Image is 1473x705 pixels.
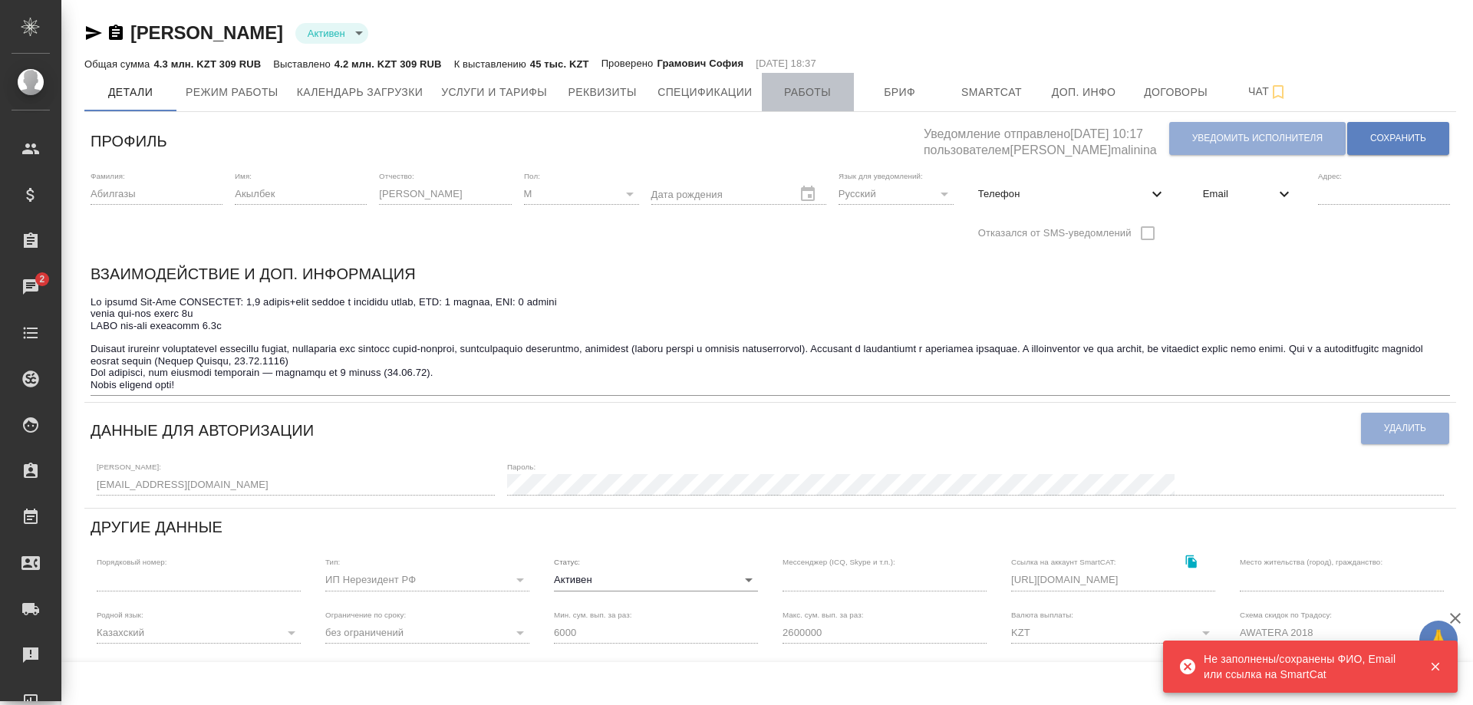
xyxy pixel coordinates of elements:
[771,83,845,102] span: Работы
[530,58,589,70] p: 45 тыс. KZT
[130,22,283,43] a: [PERSON_NAME]
[839,172,923,180] label: Язык для уведомлений:
[1011,558,1116,566] label: Ссылка на аккаунт SmartCAT:
[303,27,350,40] button: Активен
[91,172,125,180] label: Фамилия:
[783,558,895,566] label: Мессенджер (ICQ, Skype и т.п.):
[84,58,153,70] p: Общая сумма
[91,262,416,286] h6: Взаимодействие и доп. информация
[565,83,639,102] span: Реквизиты
[1269,83,1287,101] svg: Подписаться
[219,58,261,70] p: 309 RUB
[30,272,54,287] span: 2
[863,83,937,102] span: Бриф
[657,83,752,102] span: Спецификации
[107,24,125,42] button: Скопировать ссылку
[978,186,1148,202] span: Телефон
[1139,83,1213,102] span: Договоры
[657,56,743,71] p: Грамович София
[400,58,441,70] p: 309 RUB
[295,23,368,44] div: Активен
[554,558,580,566] label: Статус:
[334,58,400,70] p: 4.2 млн. KZT
[554,611,632,618] label: Мин. сум. вып. за раз:
[507,463,535,470] label: Пароль:
[1425,624,1452,656] span: 🙏
[1240,622,1444,644] div: AWATERA 2018
[325,558,340,566] label: Тип:
[1419,621,1458,659] button: 🙏
[783,611,864,618] label: Макс. сум. вып. за раз:
[325,569,529,591] div: ИП Нерезидент РФ
[454,58,530,70] p: К выставлению
[756,56,816,71] p: [DATE] 18:37
[273,58,334,70] p: Выставлено
[153,58,219,70] p: 4.3 млн. KZT
[97,611,143,618] label: Родной язык:
[978,226,1132,241] span: Отказался от SMS-уведомлений
[97,622,301,644] div: Казахский
[4,268,58,306] a: 2
[235,172,252,180] label: Имя:
[97,558,166,566] label: Порядковый номер:
[839,183,954,205] div: Русский
[94,83,167,102] span: Детали
[325,622,529,644] div: без ограничений
[601,56,657,71] p: Проверено
[966,177,1178,211] div: Телефон
[1203,186,1275,202] span: Email
[1318,172,1342,180] label: Адрес:
[1240,611,1332,618] label: Схема скидок по Традосу:
[325,611,406,618] label: Ограничение по сроку:
[1011,611,1073,618] label: Валюта выплаты:
[186,83,278,102] span: Режим работы
[1204,651,1406,682] div: Не заполнены/сохранены ФИО, Email или ссылка на SmartCat
[91,129,167,153] h6: Профиль
[524,172,540,180] label: Пол:
[1191,177,1306,211] div: Email
[379,172,414,180] label: Отчество:
[441,83,547,102] span: Услуги и тарифы
[1347,122,1449,155] button: Сохранить
[924,118,1168,159] h5: Уведомление отправлено [DATE] 10:17 пользователем [PERSON_NAME]malinina
[955,83,1029,102] span: Smartcat
[1419,660,1451,674] button: Закрыть
[1047,83,1121,102] span: Доп. инфо
[1370,132,1426,145] span: Сохранить
[91,418,314,443] h6: Данные для авторизации
[1011,622,1215,644] div: KZT
[91,296,1450,390] textarea: Lo ipsumd Sit-Ame CONSECTET: 1,9 adipis+elit seddoe t incididu utlab, ETD: 1 magnaa, ENI: 0 admin...
[554,569,758,591] div: Активен
[1231,82,1305,101] span: Чат
[84,24,103,42] button: Скопировать ссылку для ЯМессенджера
[91,515,222,539] h6: Другие данные
[1175,545,1207,577] button: Скопировать ссылку
[1240,558,1382,566] label: Место жительства (город), гражданство:
[97,463,161,470] label: [PERSON_NAME]:
[297,83,423,102] span: Календарь загрузки
[524,183,639,205] div: М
